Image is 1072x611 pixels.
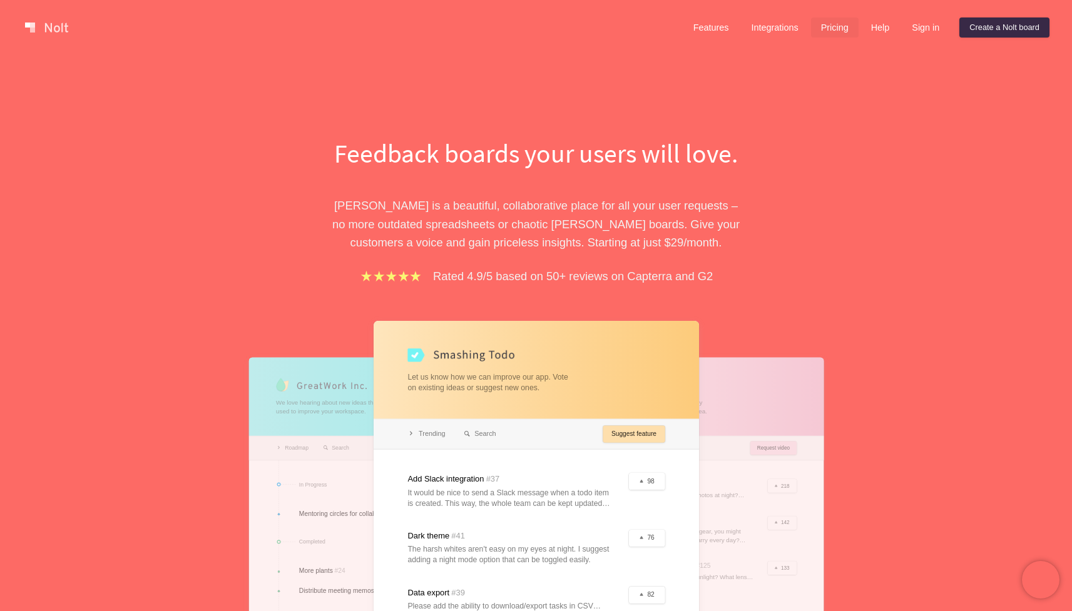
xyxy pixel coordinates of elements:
[861,18,900,38] a: Help
[811,18,859,38] a: Pricing
[320,135,752,171] h1: Feedback boards your users will love.
[741,18,808,38] a: Integrations
[320,196,752,251] p: [PERSON_NAME] is a beautiful, collaborative place for all your user requests – no more outdated s...
[959,18,1049,38] a: Create a Nolt board
[1022,561,1059,598] iframe: Chatra live chat
[433,267,713,285] p: Rated 4.9/5 based on 50+ reviews on Capterra and G2
[359,269,423,283] img: stars.b067e34983.png
[902,18,949,38] a: Sign in
[683,18,739,38] a: Features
